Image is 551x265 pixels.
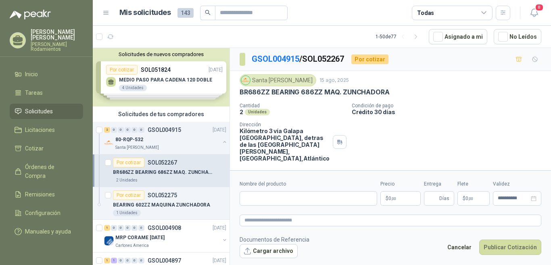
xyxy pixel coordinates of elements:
[113,158,144,167] div: Por cotizar
[96,51,226,57] button: Solicitudes de nuevos compradores
[104,125,228,151] a: 2 0 0 0 0 0 GSOL004915[DATE] Company Logo80-RQP-532Santa [PERSON_NAME]
[25,227,71,236] span: Manuales y ayuda
[240,88,389,96] p: BR686ZZ BEARING 686ZZ MAQ. ZUNCHADORA
[205,10,211,15] span: search
[138,258,144,263] div: 0
[213,257,226,265] p: [DATE]
[494,29,541,44] button: No Leídos
[535,4,544,11] span: 8
[10,85,83,100] a: Tareas
[131,258,138,263] div: 0
[240,127,330,162] p: Kilómetro 3 vía Galapa [GEOGRAPHIC_DATA], detras de las [GEOGRAPHIC_DATA][PERSON_NAME], [GEOGRAPH...
[118,258,124,263] div: 0
[115,234,165,242] p: MRP CORAME [DATE]
[443,240,476,255] button: Cancelar
[380,180,421,188] label: Precio
[468,196,473,201] span: ,00
[213,224,226,232] p: [DATE]
[10,67,83,82] a: Inicio
[119,7,171,19] h1: Mis solicitudes
[252,54,299,64] a: GSOL004915
[424,180,454,188] label: Entrega
[118,225,124,231] div: 0
[25,70,38,79] span: Inicio
[252,53,345,65] p: / SOL052267
[10,159,83,184] a: Órdenes de Compra
[352,109,548,115] p: Crédito 30 días
[104,225,110,231] div: 1
[241,76,250,85] img: Company Logo
[240,103,345,109] p: Cantidad
[93,154,230,187] a: Por cotizarSOL052267BR686ZZ BEARING 686ZZ MAQ. ZUNCHADORA2 Unidades
[138,127,144,133] div: 0
[113,201,210,209] p: BEARING 602ZZ MAQUINA ZUNCHADORA
[240,235,309,244] p: Documentos de Referencia
[25,144,44,153] span: Cotizar
[113,169,213,176] p: BR686ZZ BEARING 686ZZ MAQ. ZUNCHADORA
[177,8,194,18] span: 143
[31,42,83,52] p: [PERSON_NAME] Rodamientos
[376,30,422,43] div: 1 - 50 de 77
[457,191,490,206] p: $ 0,00
[10,187,83,202] a: Remisiones
[115,242,149,249] p: Cartones America
[148,160,177,165] p: SOL052267
[131,225,138,231] div: 0
[25,190,55,199] span: Remisiones
[25,163,75,180] span: Órdenes de Compra
[113,177,141,184] div: 2 Unidades
[111,127,117,133] div: 0
[115,136,143,144] p: 80-RQP-532
[104,258,110,263] div: 1
[240,122,330,127] p: Dirección
[479,240,541,255] button: Publicar Cotización
[115,144,159,151] p: Santa [PERSON_NAME]
[240,180,377,188] label: Nombre del producto
[111,258,117,263] div: 1
[25,88,43,97] span: Tareas
[131,127,138,133] div: 0
[148,192,177,198] p: SOL052275
[10,104,83,119] a: Solicitudes
[148,225,181,231] p: GSOL004908
[319,77,349,84] p: 15 ago, 2025
[93,48,230,106] div: Solicitudes de nuevos compradoresPor cotizarSOL051824[DATE] MEDIO PASO PARA CADENA 120 DOBLE4 Uni...
[93,187,230,220] a: Por cotizarSOL052275BEARING 602ZZ MAQUINA ZUNCHADORA1 Unidades
[240,74,316,86] div: Santa [PERSON_NAME]
[465,196,473,201] span: 0
[93,106,230,122] div: Solicitudes de tus compradores
[148,127,181,133] p: GSOL004915
[104,223,228,249] a: 1 0 0 0 0 0 GSOL004908[DATE] Company LogoMRP CORAME [DATE]Cartones America
[213,126,226,134] p: [DATE]
[104,127,110,133] div: 2
[104,236,114,246] img: Company Logo
[118,127,124,133] div: 0
[439,192,449,205] span: Días
[391,196,396,201] span: ,00
[10,10,51,19] img: Logo peakr
[10,141,83,156] a: Cotizar
[10,224,83,239] a: Manuales y ayuda
[25,107,53,116] span: Solicitudes
[10,122,83,138] a: Licitaciones
[429,29,487,44] button: Asignado a mi
[125,127,131,133] div: 0
[457,180,490,188] label: Flete
[417,8,434,17] div: Todas
[113,210,141,216] div: 1 Unidades
[25,209,61,217] span: Configuración
[31,29,83,40] p: [PERSON_NAME] [PERSON_NAME]
[463,196,465,201] span: $
[138,225,144,231] div: 0
[125,225,131,231] div: 0
[388,196,396,201] span: 0
[352,103,548,109] p: Condición de pago
[245,109,270,115] div: Unidades
[113,190,144,200] div: Por cotizar
[25,125,55,134] span: Licitaciones
[240,109,243,115] p: 2
[148,258,181,263] p: GSOL004897
[493,180,541,188] label: Validez
[240,244,298,259] button: Cargar archivo
[351,54,388,64] div: Por cotizar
